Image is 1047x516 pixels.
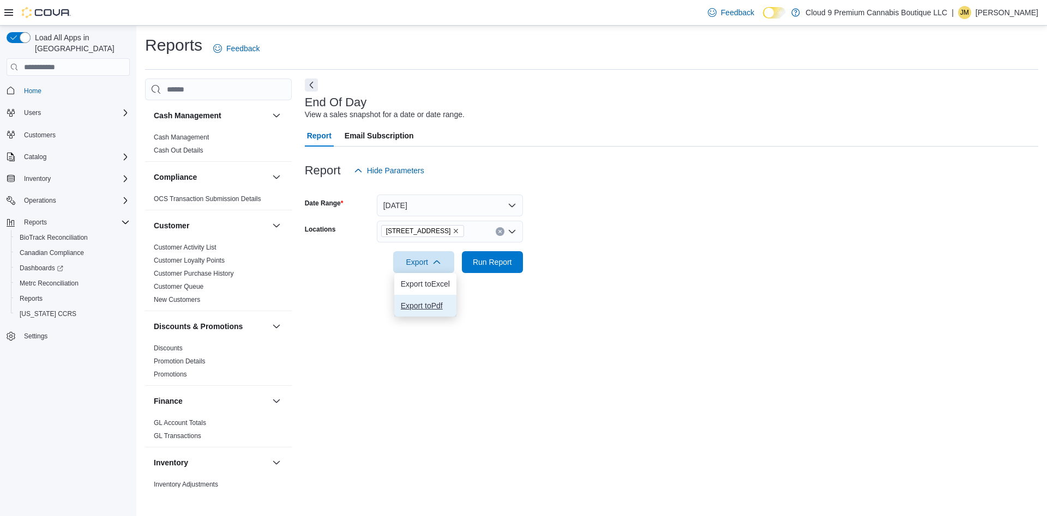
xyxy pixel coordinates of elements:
[154,480,218,489] span: Inventory Adjustments
[305,199,344,208] label: Date Range
[305,225,336,234] label: Locations
[11,306,134,321] button: [US_STATE] CCRS
[20,294,43,303] span: Reports
[367,165,424,176] span: Hide Parameters
[154,419,206,427] a: GL Account Totals
[24,153,46,161] span: Catalog
[381,225,465,237] span: 232 Main St
[20,106,130,119] span: Users
[154,396,183,406] h3: Finance
[24,108,41,117] span: Users
[154,269,234,278] span: Customer Purchase History
[20,172,55,185] button: Inventory
[703,2,759,23] a: Feedback
[154,256,225,265] span: Customer Loyalty Points
[7,78,130,372] nav: Complex example
[307,125,332,147] span: Report
[15,292,47,305] a: Reports
[270,456,283,469] button: Inventory
[145,416,292,447] div: Finance
[154,244,216,251] a: Customer Activity List
[20,264,63,272] span: Dashboards
[20,106,45,119] button: Users
[20,150,130,163] span: Catalog
[958,6,971,19] div: Jonathan Martin
[11,260,134,276] a: Dashboards
[20,279,79,288] span: Metrc Reconciliation
[154,344,183,352] a: Discounts
[345,125,414,147] span: Email Subscription
[400,251,448,273] span: Export
[15,277,130,290] span: Metrc Reconciliation
[15,307,130,320] span: Washington CCRS
[145,342,292,385] div: Discounts & Promotions
[154,270,234,277] a: Customer Purchase History
[24,131,56,139] span: Customers
[24,332,47,341] span: Settings
[15,246,130,259] span: Canadian Compliance
[154,133,209,142] span: Cash Management
[394,273,456,295] button: Export toExcel
[270,109,283,122] button: Cash Management
[305,78,318,92] button: Next
[377,195,523,216] button: [DATE]
[350,160,429,181] button: Hide Parameters
[20,216,51,229] button: Reports
[154,195,261,203] span: OCS Transaction Submission Details
[20,194,130,207] span: Operations
[154,357,206,366] span: Promotion Details
[15,231,130,244] span: BioTrack Reconciliation
[20,330,52,343] a: Settings
[154,172,268,183] button: Compliance
[154,147,203,154] a: Cash Out Details
[952,6,954,19] p: |
[453,228,459,234] button: Remove 232 Main St from selection in this group
[305,96,367,109] h3: End Of Day
[154,432,201,440] span: GL Transactions
[2,171,134,186] button: Inventory
[145,131,292,161] div: Cash Management
[154,481,218,488] a: Inventory Adjustments
[154,110,221,121] h3: Cash Management
[401,280,450,288] span: Export to Excel
[394,295,456,317] button: Export toPdf
[270,171,283,184] button: Compliance
[24,218,47,227] span: Reports
[20,83,130,97] span: Home
[154,220,189,231] h3: Customer
[154,357,206,365] a: Promotion Details
[20,172,130,185] span: Inventory
[154,296,200,303] a: New Customers
[721,7,754,18] span: Feedback
[154,321,243,332] h3: Discounts & Promotions
[805,6,947,19] p: Cloud 9 Premium Cannabis Boutique LLC
[2,149,134,165] button: Catalog
[2,105,134,120] button: Users
[976,6,1038,19] p: [PERSON_NAME]
[393,251,454,273] button: Export
[15,307,81,320] a: [US_STATE] CCRS
[496,227,504,236] button: Clear input
[15,246,88,259] a: Canadian Compliance
[2,82,134,98] button: Home
[11,276,134,291] button: Metrc Reconciliation
[226,43,260,54] span: Feedback
[154,133,209,141] a: Cash Management
[154,396,268,406] button: Finance
[2,193,134,208] button: Operations
[154,432,201,440] a: GL Transactions
[20,233,88,242] span: BioTrack Reconciliation
[473,257,512,268] span: Run Report
[20,128,130,142] span: Customers
[305,164,341,177] h3: Report
[20,216,130,229] span: Reports
[154,172,197,183] h3: Compliance
[20,309,76,318] span: [US_STATE] CCRS
[154,146,203,155] span: Cash Out Details
[270,394,283,408] button: Finance
[763,7,786,19] input: Dark Mode
[20,194,61,207] button: Operations
[24,87,41,95] span: Home
[270,219,283,232] button: Customer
